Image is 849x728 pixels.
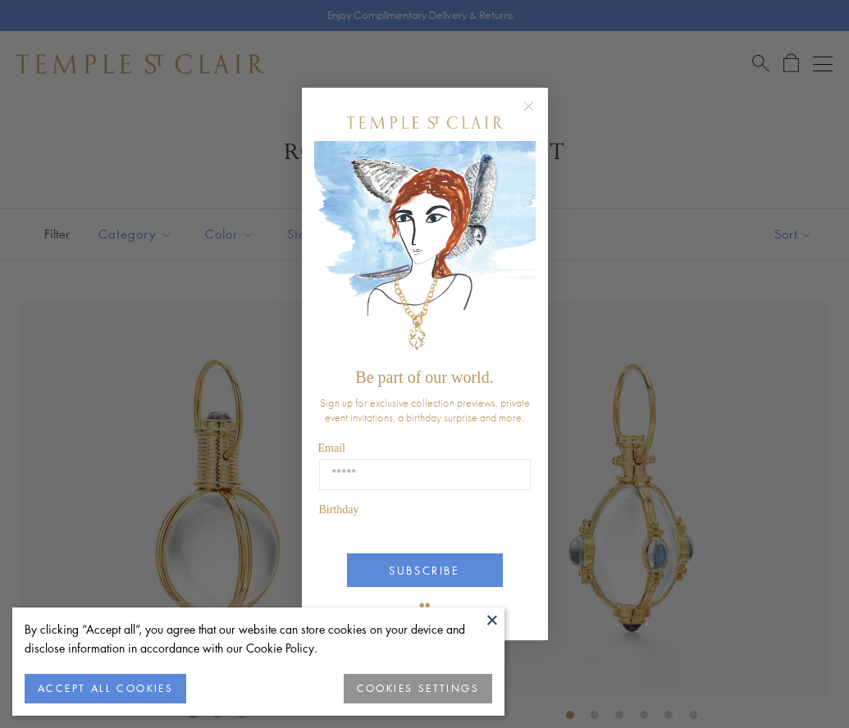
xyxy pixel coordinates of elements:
img: Temple St. Clair [347,116,503,129]
span: Be part of our world. [355,368,493,386]
span: Birthday [319,503,359,516]
img: c4a9eb12-d91a-4d4a-8ee0-386386f4f338.jpeg [314,141,536,360]
img: TSC [409,591,441,624]
button: COOKIES SETTINGS [344,674,492,703]
button: SUBSCRIBE [347,553,503,587]
div: By clicking “Accept all”, you agree that our website can store cookies on your device and disclos... [25,620,492,657]
span: Email [318,442,345,454]
input: Email [319,459,531,490]
span: Sign up for exclusive collection previews, private event invitations, a birthday surprise and more. [320,395,530,425]
button: Close dialog [527,104,547,125]
button: ACCEPT ALL COOKIES [25,674,186,703]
